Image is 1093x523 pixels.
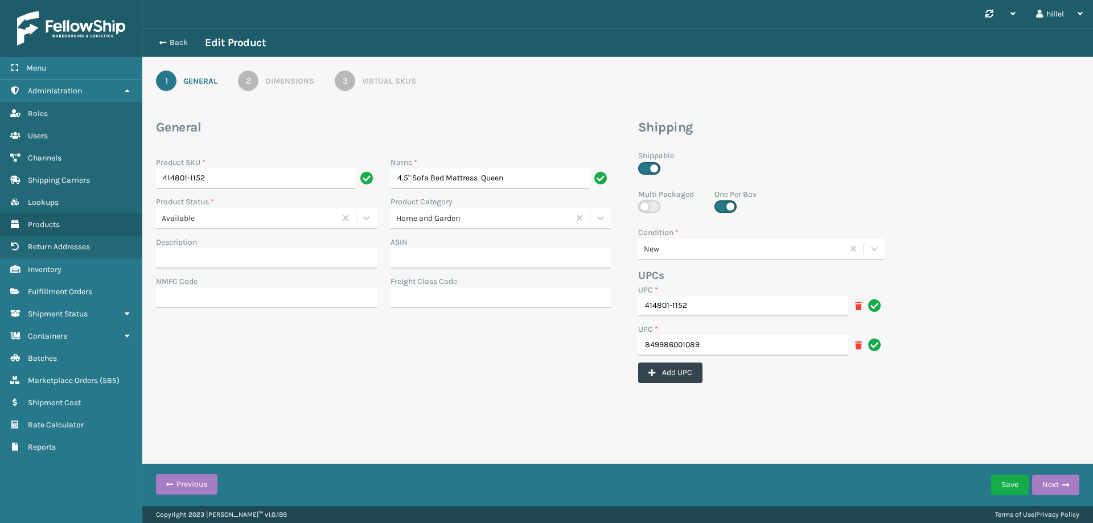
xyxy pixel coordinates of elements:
label: Name [391,157,417,168]
span: ( 585 ) [100,376,120,385]
div: 2 [238,71,258,91]
label: Product SKU [156,157,206,168]
div: New [644,243,844,255]
button: Add UPC [638,363,702,383]
span: Menu [26,63,46,73]
span: Shipping Carriers [28,175,90,185]
label: ASIN [391,236,408,248]
div: General [183,75,217,87]
span: Rate Calculator [28,420,84,430]
span: Roles [28,109,48,118]
div: Dimensions [265,75,314,87]
span: Return Addresses [28,242,90,252]
button: Back [153,38,205,48]
div: 1 [156,71,176,91]
label: UPC [638,323,658,335]
div: | [995,506,1079,523]
label: Condition [638,227,679,238]
p: Copyright 2023 [PERSON_NAME]™ v 1.0.189 [156,506,287,523]
button: Save [991,475,1029,495]
button: Next [1032,475,1079,495]
span: Users [28,131,48,141]
h3: General [156,119,611,136]
div: 3 [335,71,355,91]
label: One Per Box [714,188,757,200]
label: Multi Packaged [638,188,694,200]
button: Previous [156,474,217,495]
a: Terms of Use [995,510,1034,518]
img: logo [17,11,125,46]
h3: Shipping [638,119,1015,136]
span: Administration [28,86,82,96]
span: Marketplace Orders [28,376,98,385]
div: Home and Garden [396,212,571,224]
label: Freight Class Code [391,275,457,287]
span: Shipment Status [28,309,88,319]
span: Lookups [28,197,59,207]
b: UPCs [638,269,664,282]
span: Fulfillment Orders [28,287,92,296]
span: Batches [28,353,57,363]
span: Products [28,220,60,229]
span: Reports [28,442,56,452]
span: Containers [28,331,67,341]
div: Available [162,212,336,224]
a: Privacy Policy [1036,510,1079,518]
label: UPC [638,284,658,296]
label: Product Status [156,196,214,208]
span: Channels [28,153,61,163]
label: NMFC Code [156,275,198,287]
span: Shipment Cost [28,398,81,407]
label: Shippable [638,150,674,162]
div: Virtual SKUs [362,75,416,87]
h3: Edit Product [205,36,266,50]
span: Inventory [28,265,61,274]
label: Description [156,236,197,248]
label: Product Category [391,196,453,208]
